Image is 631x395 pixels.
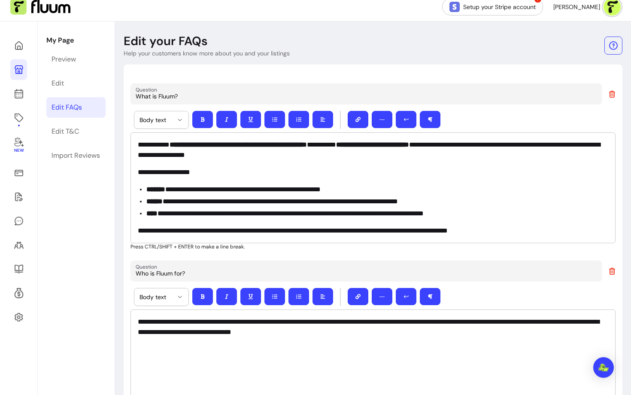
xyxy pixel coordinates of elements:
a: Clients [10,235,27,255]
span: [PERSON_NAME] [553,3,600,11]
span: Body text [140,116,173,124]
a: Edit FAQs [46,97,106,118]
div: Open Intercom Messenger [593,357,614,378]
p: Help your customers know more about you and your listings [124,49,290,58]
a: Sales [10,162,27,183]
button: Body text [134,111,188,129]
span: New [14,148,23,153]
a: Edit T&C [46,121,106,142]
a: Waivers [10,187,27,207]
a: Refer & Earn [10,283,27,303]
a: Home [10,35,27,56]
span: Body text [140,293,173,301]
p: My Page [46,35,106,46]
a: Edit [46,73,106,94]
img: Stripe Icon [449,2,460,12]
p: Edit your FAQs [124,34,208,49]
div: Edit [52,78,64,89]
button: ― [372,111,392,128]
a: Import Reviews [46,145,106,166]
div: Preview [52,54,76,64]
a: My Messages [10,211,27,231]
div: Edit FAQs [52,102,82,113]
button: Body text [134,288,188,306]
a: Offerings [10,107,27,128]
button: ― [372,288,392,305]
div: Edit T&C [52,126,79,137]
a: Calendar [10,83,27,104]
a: My Page [10,59,27,80]
a: New [10,132,27,159]
input: Question [136,269,597,278]
label: Question [136,86,160,93]
a: Settings [10,307,27,328]
label: Question [136,263,160,270]
p: Press CTRL/SHIFT + ENTER to make a line break. [130,243,616,250]
input: Question [136,92,597,101]
a: Preview [46,49,106,70]
div: Import Reviews [52,150,100,161]
a: Resources [10,259,27,279]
